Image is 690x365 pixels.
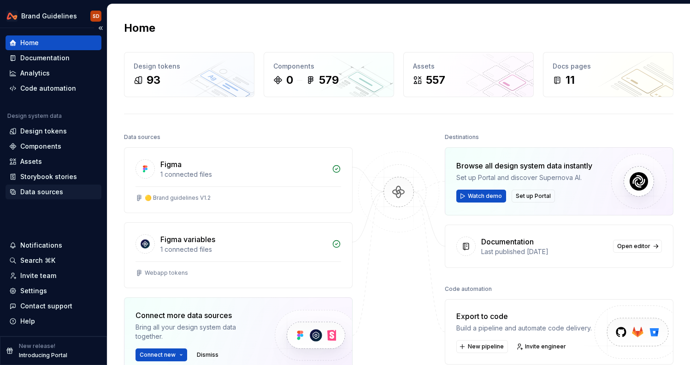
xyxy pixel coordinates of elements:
div: 0 [286,73,293,87]
div: Notifications [20,241,62,250]
span: Dismiss [197,351,218,359]
span: Invite engineer [525,343,566,350]
div: Components [273,62,384,71]
div: Design system data [7,112,62,120]
div: Code automation [20,84,76,93]
a: Analytics [6,66,101,81]
div: Set up Portal and discover Supernova AI. [456,173,592,182]
div: Analytics [20,69,50,78]
button: Connect new [136,348,187,361]
a: Storybook stories [6,169,101,184]
a: Docs pages11 [543,52,673,97]
div: Figma [160,159,182,170]
div: Contact support [20,301,72,311]
span: Watch demo [468,192,502,200]
a: Data sources [6,185,101,199]
div: Home [20,38,39,47]
div: 579 [319,73,339,87]
div: Components [20,142,61,151]
button: Help [6,314,101,329]
div: Bring all your design system data together. [136,323,259,341]
button: Watch demo [456,190,506,203]
a: Components0579 [264,52,394,97]
a: Home [6,35,101,50]
button: Collapse sidebar [94,22,107,35]
div: Docs pages [553,62,664,71]
div: 🟡 Brand guidelines V1.2 [145,194,211,202]
a: Documentation [6,51,101,65]
div: Assets [413,62,524,71]
a: Components [6,139,101,154]
button: Contact support [6,299,101,313]
button: Set up Portal [512,190,555,203]
div: Design tokens [20,127,67,136]
div: Connect more data sources [136,310,259,321]
div: Assets [20,157,42,166]
a: Invite team [6,268,101,283]
span: New pipeline [468,343,504,350]
div: Invite team [20,271,56,280]
a: Figma variables1 connected filesWebapp tokens [124,222,353,288]
span: Set up Portal [516,192,551,200]
div: Browse all design system data instantly [456,160,592,171]
div: Help [20,317,35,326]
h2: Home [124,21,155,35]
div: Webapp tokens [145,269,188,277]
div: Data sources [20,187,63,197]
a: Design tokens93 [124,52,254,97]
a: Assets [6,154,101,169]
button: Search ⌘K [6,253,101,268]
div: 557 [426,73,445,87]
div: Last published [DATE] [481,247,607,256]
a: Figma1 connected files🟡 Brand guidelines V1.2 [124,147,353,213]
div: Export to code [456,311,592,322]
div: Data sources [124,131,160,144]
div: Destinations [445,131,479,144]
a: Invite engineer [513,340,570,353]
button: Brand GuidelinesSD [2,6,105,26]
div: 93 [147,73,160,87]
button: Dismiss [193,348,223,361]
button: Notifications [6,238,101,253]
p: Introducing Portal [19,352,67,359]
p: New release! [19,342,55,350]
div: Design tokens [134,62,245,71]
div: 1 connected files [160,245,326,254]
a: Code automation [6,81,101,96]
div: Code automation [445,283,492,295]
a: Design tokens [6,124,101,139]
div: Storybook stories [20,172,77,181]
div: Settings [20,286,47,295]
div: Brand Guidelines [21,12,77,21]
div: 1 connected files [160,170,326,179]
img: 0733df7c-e17f-4421-95a9-ced236ef1ff0.png [6,11,18,22]
span: Open editor [617,243,650,250]
button: New pipeline [456,340,508,353]
div: Documentation [20,53,70,63]
div: Build a pipeline and automate code delivery. [456,324,592,333]
div: Search ⌘K [20,256,55,265]
a: Assets557 [403,52,534,97]
div: Figma variables [160,234,215,245]
div: SD [93,12,100,20]
span: Connect new [140,351,176,359]
a: Settings [6,284,101,298]
div: 11 [566,73,575,87]
div: Documentation [481,236,534,247]
a: Open editor [613,240,662,253]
